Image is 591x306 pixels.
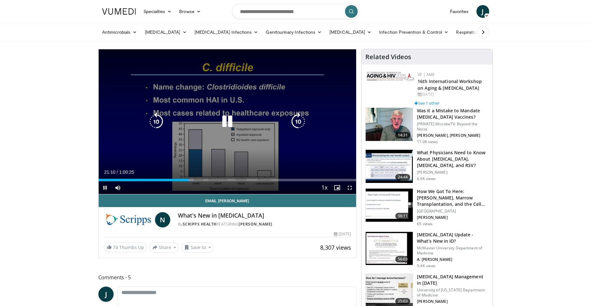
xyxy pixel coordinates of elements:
button: Pause [99,181,111,194]
a: 74 Thumbs Up [104,242,147,252]
a: [MEDICAL_DATA] Infections [191,26,262,38]
span: 56:03 [395,256,411,262]
a: 56:11 How We Got To Here: [PERSON_NAME], Marrow Transplantation, and the Cell… [GEOGRAPHIC_DATA] ... [365,188,489,226]
a: See 1 other [414,100,440,106]
h3: [MEDICAL_DATA] Update - What’s New in ID? [417,232,489,244]
p: [PERSON_NAME], [PERSON_NAME] [417,133,489,138]
span: / [117,170,118,175]
a: [MEDICAL_DATA] [141,26,191,38]
button: Save to [181,242,214,253]
span: 14:31 [395,132,411,138]
h4: What's New in [MEDICAL_DATA] [178,212,351,219]
a: 16th International Workshop on Aging & [MEDICAL_DATA] [418,78,482,91]
a: Respiratory Infections [452,26,511,38]
img: f91047f4-3b1b-4007-8c78-6eacab5e8334.150x105_q85_crop-smart_upscale.jpg [366,108,413,141]
button: Fullscreen [343,181,356,194]
button: Playback Rate [318,181,331,194]
p: McMaster University Department of Medicine [417,246,489,256]
button: Mute [111,181,124,194]
a: 56:03 [MEDICAL_DATA] Update - What’s New in ID? McMaster University Department of Medicine A. [PE... [365,232,489,268]
p: 5.4K views [417,263,436,268]
button: Share [150,242,179,253]
a: J [98,287,114,302]
h3: How We Got To Here: [PERSON_NAME], Marrow Transplantation, and the Cell… [417,188,489,207]
p: [PERSON_NAME] [417,299,489,304]
span: 21:10 [104,170,116,175]
a: Specialties [140,5,176,18]
button: Enable picture-in-picture mode [331,181,343,194]
span: Comments 5 [98,273,357,282]
div: By FEATURING [178,221,351,227]
p: 6.9K views [417,176,436,181]
p: University of [US_STATE] Department of Medicine [417,288,489,298]
a: Genitourinary Infections [262,26,326,38]
img: e8f07e1b-50c7-4cb4-ba1c-2e7d745c9644.150x105_q85_crop-smart_upscale.jpg [366,189,413,222]
a: Email [PERSON_NAME] [99,194,356,207]
a: N [155,212,170,227]
a: Favorites [446,5,473,18]
span: 74 [113,244,118,250]
img: bc2467d1-3f88-49dc-9c22-fa3546bada9e.png.150x105_q85_autocrop_double_scale_upscale_version-0.2.jpg [367,72,414,81]
p: A. [PERSON_NAME] [417,257,489,262]
a: Browse [175,5,205,18]
a: VE | AME [418,72,435,77]
input: Search topics, interventions [232,4,359,19]
h3: [MEDICAL_DATA] Management in [DATE] [417,274,489,286]
img: 98142e78-5af4-4da4-a248-a3d154539079.150x105_q85_crop-smart_upscale.jpg [366,232,413,265]
a: 24:44 What Physicians Need to Know About [MEDICAL_DATA], [MEDICAL_DATA], and RSV? [PERSON_NAME] 6... [365,150,489,183]
span: 8,307 views [320,244,351,251]
p: [GEOGRAPHIC_DATA] [417,209,489,214]
a: Antimicrobials [98,26,141,38]
span: 56:11 [395,213,411,219]
h3: Was it a Mistake to Mandate [MEDICAL_DATA] Vaccines? [417,108,489,120]
div: [DATE] [334,231,351,237]
img: 91589b0f-a920-456c-982d-84c13c387289.150x105_q85_crop-smart_upscale.jpg [366,150,413,183]
h3: What Physicians Need to Know About [MEDICAL_DATA], [MEDICAL_DATA], and RSV? [417,150,489,169]
p: [PERSON_NAME] [417,215,489,220]
div: [DATE] [418,92,487,97]
p: [PRIVATE] MicrobeTV: Beyond the Noise [417,122,489,132]
p: 65 views [417,221,433,226]
p: 17.0K views [417,139,438,144]
a: Infection Prevention & Control [375,26,452,38]
a: Scripps Health [183,221,217,227]
div: Progress Bar [99,179,356,181]
p: [PERSON_NAME] [417,170,489,175]
a: J [476,5,489,18]
span: 24:44 [395,174,411,180]
img: Scripps Health [104,212,152,227]
a: 14:31 Was it a Mistake to Mandate [MEDICAL_DATA] Vaccines? [PRIVATE] MicrobeTV: Beyond the Noise ... [365,108,489,144]
a: [PERSON_NAME] [239,221,272,227]
span: 25:03 [395,298,411,304]
video-js: Video Player [99,49,356,194]
img: VuMedi Logo [102,8,136,15]
a: [MEDICAL_DATA] [326,26,375,38]
span: 1:00:25 [119,170,134,175]
h4: Related Videos [365,53,411,61]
